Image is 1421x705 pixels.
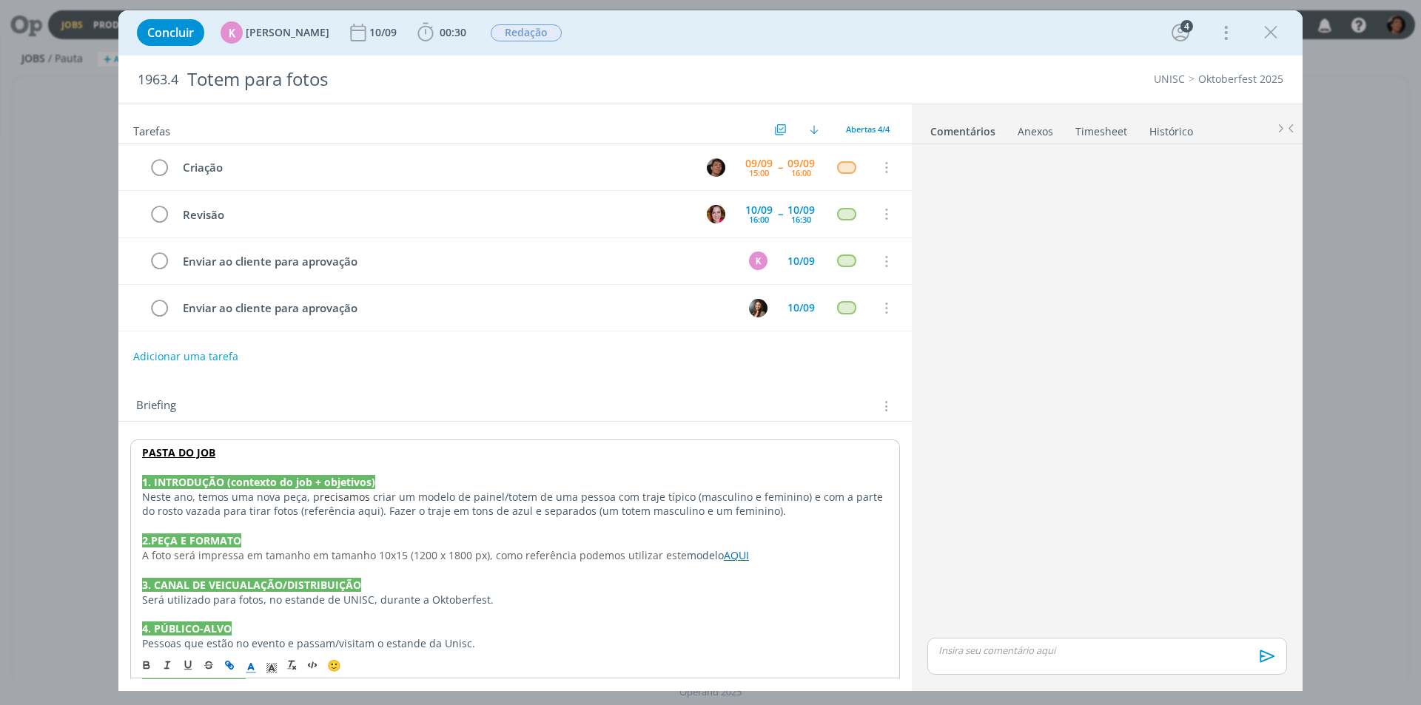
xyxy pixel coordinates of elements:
span: 00:30 [440,25,466,39]
strong: 1. INTRODUÇÃO (contexto do job + objetivos) [142,475,375,489]
div: 16:00 [791,169,811,177]
p: Neste ano, temos uma nova peça, p [142,490,888,519]
div: 09/09 [745,158,773,169]
div: 16:30 [791,215,811,223]
div: K [749,252,767,270]
div: Criação [176,158,693,177]
span: 🙂 [327,658,341,673]
img: arrow-down.svg [810,125,819,134]
a: Comentários [930,118,996,139]
span: Briefing [136,397,176,416]
button: K [747,250,769,272]
span: Abertas 4/4 [846,124,890,135]
button: P [705,156,727,178]
button: 🙂 [323,657,344,675]
button: 00:30 [414,21,470,44]
div: 15:00 [749,169,769,177]
span: -- [778,209,782,219]
button: Adicionar uma tarefa [132,343,239,370]
span: Será utilizado para fotos, no estande de UNISC, durante a Oktoberfest. [142,593,494,607]
div: Revisão [176,206,693,224]
a: AQUI [724,548,749,562]
span: recisamos c [320,490,378,504]
a: UNISC [1154,72,1185,86]
a: Timesheet [1075,118,1128,139]
img: B [749,299,767,317]
span: modelo [687,548,724,562]
button: Redação [490,24,562,42]
span: [PERSON_NAME] [246,27,329,38]
div: Enviar ao cliente para aprovação [176,252,735,271]
span: -- [778,162,782,172]
p: Pessoas que estão no evento e passam/visitam o estande da Unisc. [142,636,888,651]
span: Cor de Fundo [261,657,282,675]
img: B [707,205,725,223]
div: 4 [1180,20,1193,33]
button: B [705,203,727,225]
div: dialog [118,10,1303,691]
button: B [747,297,769,319]
button: 4 [1169,21,1192,44]
span: 1963.4 [138,72,178,88]
a: Oktoberfest 2025 [1198,72,1283,86]
a: Histórico [1149,118,1194,139]
span: A foto será impressa em tamanho em tamanho 10x15 (1200 x 1800 px), como referência podemos utiliz... [142,548,687,562]
strong: 3. CANAL DE VEICUALAÇÃO/DISTRIBUIÇÃO [142,578,361,592]
div: 10/09 [787,205,815,215]
span: Concluir [147,27,194,38]
a: PASTA DO JOB [142,445,215,459]
span: Tarefas [133,121,170,138]
img: P [707,158,725,177]
button: Concluir [137,19,204,46]
button: K[PERSON_NAME] [221,21,329,44]
span: Redação [491,24,562,41]
span: Cor do Texto [241,657,261,675]
div: 10/09 [787,256,815,266]
div: Enviar ao cliente para aprovação [176,299,735,317]
div: 10/09 [787,303,815,313]
strong: 4. PÚBLICO-ALVO [142,621,232,635]
div: K [221,21,243,44]
div: 10/09 [745,205,773,215]
div: 09/09 [787,158,815,169]
span: riar um modelo de painel/totem de uma pessoa com traje típico (masculino e feminino) e com a part... [142,490,886,519]
div: 10/09 [369,27,400,38]
strong: 2.PEÇA E FORMATO [142,533,241,547]
div: Totem para fotos [181,61,800,98]
div: 16:00 [749,215,769,223]
div: Anexos [1018,124,1053,139]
